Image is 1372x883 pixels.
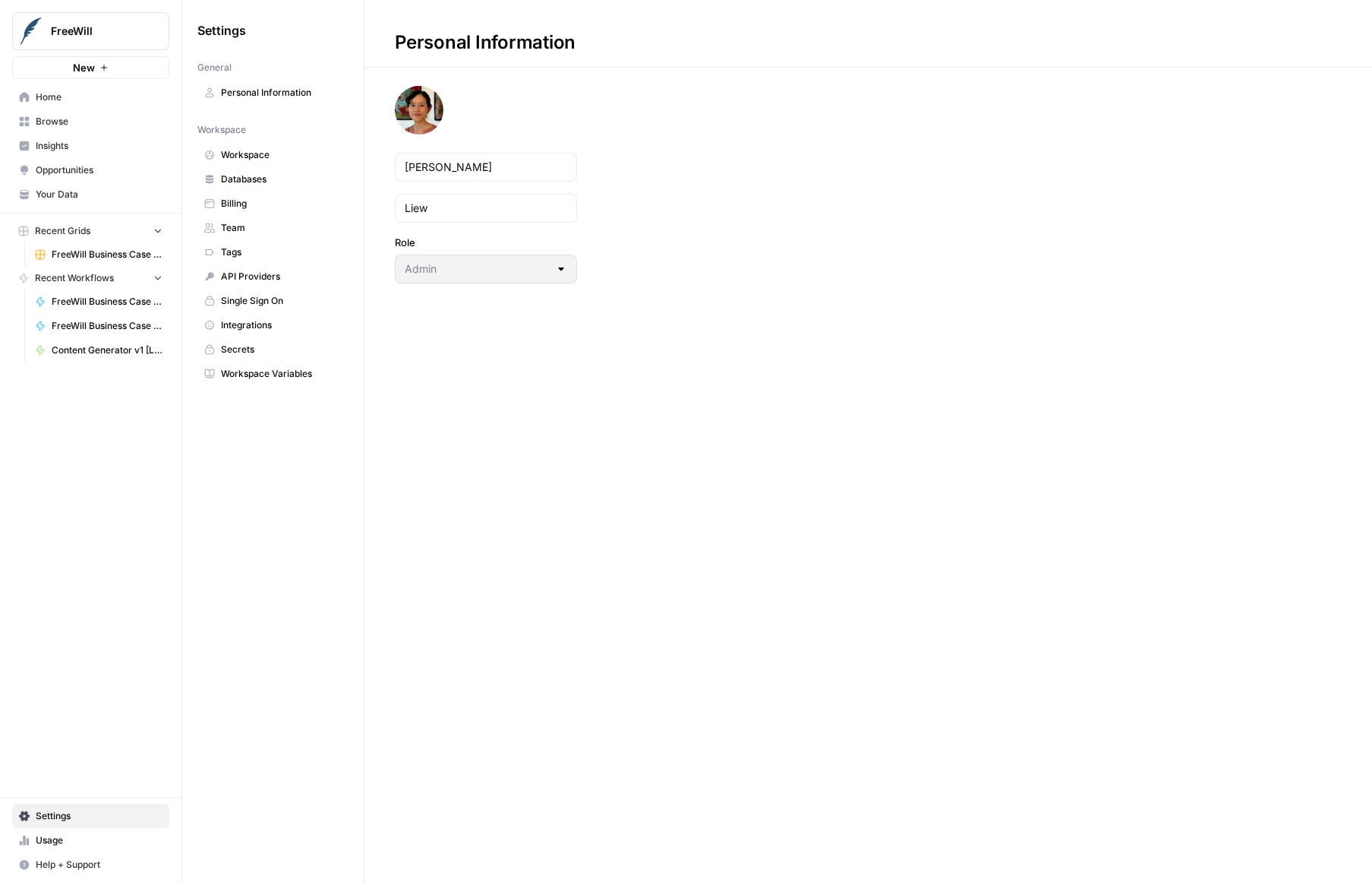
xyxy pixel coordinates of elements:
[35,271,114,285] span: Recent Workflows
[197,61,232,74] span: General
[35,224,90,238] span: Recent Grids
[12,853,169,877] button: Help + Support
[52,343,162,357] span: Content Generator v1 [LIVE]
[12,12,169,50] button: Workspace: FreeWill
[221,172,342,186] span: Databases
[12,220,169,242] button: Recent Grids
[36,809,162,823] span: Settings
[12,804,169,828] a: Settings
[221,270,342,283] span: API Providers
[221,343,342,356] span: Secrets
[221,367,342,381] span: Workspace Variables
[197,264,349,289] a: API Providers
[73,60,95,75] span: New
[36,163,162,177] span: Opportunities
[12,56,169,79] button: New
[197,313,349,337] a: Integrations
[52,319,162,333] span: FreeWill Business Case Generator v3 [[PERSON_NAME] Editing]
[221,197,342,210] span: Billing
[36,834,162,847] span: Usage
[197,143,349,167] a: Workspace
[17,17,45,45] img: FreeWill Logo
[36,90,162,104] span: Home
[221,318,342,332] span: Integrations
[52,295,162,309] span: FreeWill Business Case Generator v2
[28,242,169,267] a: FreeWill Business Case Generator v2 Grid
[221,86,342,100] span: Personal Information
[28,290,169,314] a: FreeWill Business Case Generator v2
[364,30,606,55] div: Personal Information
[197,362,349,386] a: Workspace Variables
[12,828,169,853] a: Usage
[221,245,342,259] span: Tags
[197,81,349,105] a: Personal Information
[197,123,246,137] span: Workspace
[221,148,342,162] span: Workspace
[197,191,349,216] a: Billing
[12,182,169,207] a: Your Data
[221,221,342,235] span: Team
[395,86,443,135] img: avatar
[52,248,162,261] span: FreeWill Business Case Generator v2 Grid
[12,158,169,182] a: Opportunities
[36,115,162,128] span: Browse
[12,134,169,158] a: Insights
[197,289,349,313] a: Single Sign On
[197,216,349,240] a: Team
[12,267,169,290] button: Recent Workflows
[28,338,169,362] a: Content Generator v1 [LIVE]
[12,85,169,109] a: Home
[221,294,342,308] span: Single Sign On
[197,240,349,264] a: Tags
[197,21,246,40] span: Settings
[197,337,349,362] a: Secrets
[197,167,349,191] a: Databases
[395,235,577,250] label: Role
[36,139,162,153] span: Insights
[36,188,162,201] span: Your Data
[28,314,169,338] a: FreeWill Business Case Generator v3 [[PERSON_NAME] Editing]
[51,24,143,39] span: FreeWill
[36,858,162,872] span: Help + Support
[12,109,169,134] a: Browse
